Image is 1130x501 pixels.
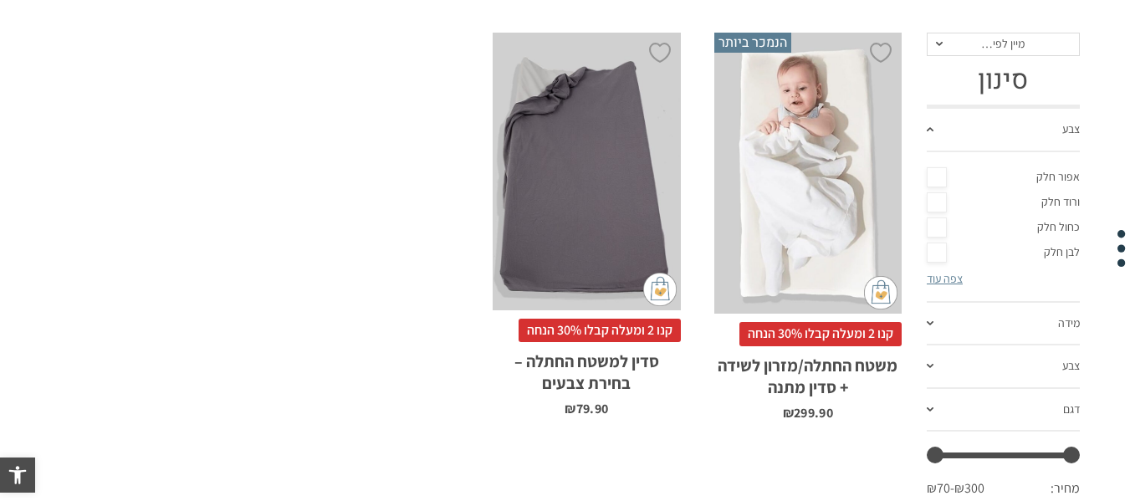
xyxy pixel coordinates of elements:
span: ₪ [783,404,794,422]
bdi: 299.90 [783,404,833,422]
span: קנו 2 ומעלה קבלו 30% הנחה [519,319,681,342]
h3: סינון [927,64,1080,96]
bdi: 79.90 [565,400,608,417]
img: cat-mini-atc.png [643,273,677,306]
span: הנמכר ביותר [714,33,791,53]
a: צפה עוד [927,271,963,286]
span: ₪70 [927,479,954,498]
a: דגם [927,389,1080,432]
img: cat-mini-atc.png [864,276,897,309]
h2: משטח החתלה/מזרון לשידה + סדין מתנה [714,346,902,398]
a: ורוד חלק [927,190,1080,215]
a: הנמכר ביותר משטח החתלה/מזרון לשידה + סדין מתנה קנו 2 ומעלה קבלו 30% הנחהמשטח החתלה/מזרון לשידה + ... [714,33,902,420]
a: מידה [927,303,1080,346]
span: ₪ [565,400,575,417]
a: כחול חלק [927,215,1080,240]
a: סדין למשטח החתלה - בחירת צבעים קנו 2 ומעלה קבלו 30% הנחהסדין למשטח החתלה – בחירת צבעים ₪79.90 [493,33,680,416]
a: אפור חלק [927,165,1080,190]
a: צבע [927,345,1080,389]
span: ₪300 [954,479,984,498]
span: מיין לפי… [981,36,1025,51]
h2: סדין למשטח החתלה – בחירת צבעים [493,342,680,394]
a: לבן חלק [927,240,1080,265]
a: צבע [927,109,1080,152]
span: קנו 2 ומעלה קבלו 30% הנחה [739,322,902,345]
